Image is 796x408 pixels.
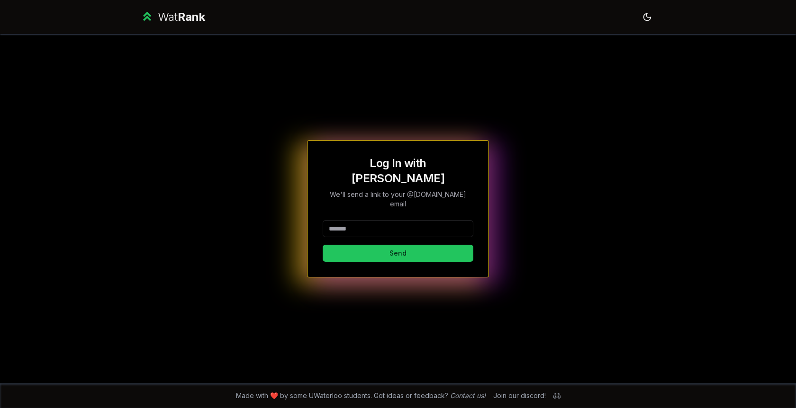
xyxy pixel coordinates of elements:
span: Made with ❤️ by some UWaterloo students. Got ideas or feedback? [236,391,486,400]
span: Rank [178,10,205,24]
div: Wat [158,9,205,25]
a: Contact us! [450,391,486,399]
h1: Log In with [PERSON_NAME] [323,156,473,186]
button: Send [323,245,473,262]
div: Join our discord! [493,391,546,400]
a: WatRank [140,9,205,25]
p: We'll send a link to your @[DOMAIN_NAME] email [323,190,473,209]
